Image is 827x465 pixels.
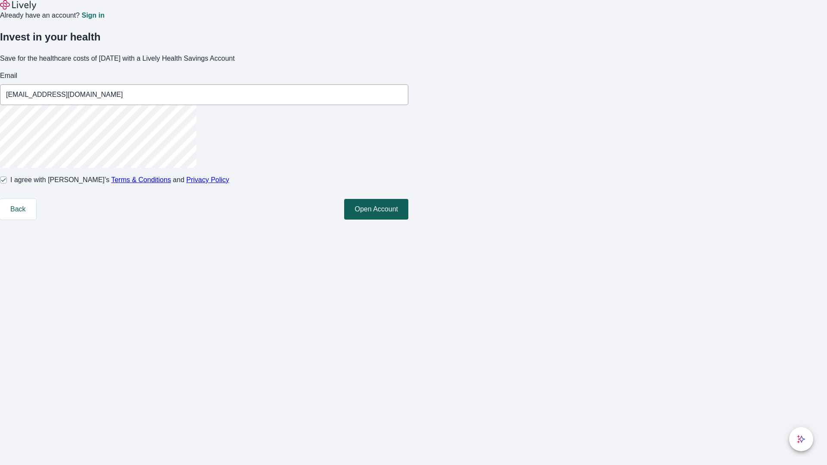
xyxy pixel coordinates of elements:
a: Sign in [81,12,104,19]
a: Terms & Conditions [111,176,171,183]
button: chat [789,427,813,451]
a: Privacy Policy [187,176,230,183]
button: Open Account [344,199,408,220]
span: I agree with [PERSON_NAME]’s and [10,175,229,185]
svg: Lively AI Assistant [797,435,805,443]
